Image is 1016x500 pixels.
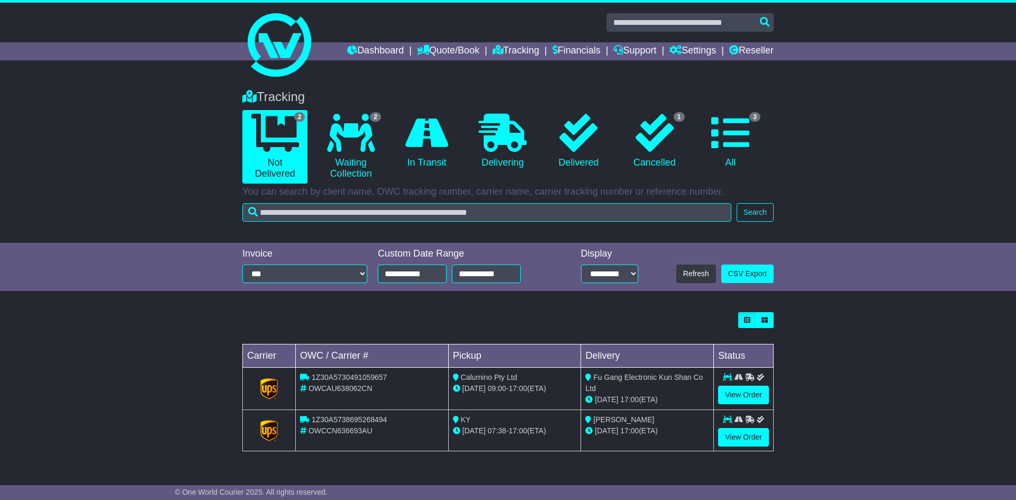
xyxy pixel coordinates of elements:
[370,112,381,122] span: 2
[461,415,471,424] span: KY
[581,248,638,260] div: Display
[620,426,639,435] span: 17:00
[613,42,656,60] a: Support
[509,426,527,435] span: 17:00
[585,373,703,393] span: Fu Gang Electronic Kun Shan Co Ltd
[493,42,539,60] a: Tracking
[749,112,760,122] span: 3
[417,42,479,60] a: Quote/Book
[453,425,577,437] div: - (ETA)
[488,384,506,393] span: 09:00
[294,112,305,122] span: 2
[462,426,486,435] span: [DATE]
[737,203,774,222] button: Search
[378,248,548,260] div: Custom Date Range
[237,89,779,105] div: Tracking
[676,265,716,283] button: Refresh
[394,110,459,172] a: In Transit
[581,344,714,368] td: Delivery
[718,428,769,447] a: View Order
[309,384,373,393] span: OWCAU638062CN
[243,344,296,368] td: Carrier
[260,378,278,399] img: GetCarrierServiceLogo
[721,265,774,283] a: CSV Export
[552,42,601,60] a: Financials
[620,395,639,404] span: 17:00
[593,415,654,424] span: [PERSON_NAME]
[347,42,404,60] a: Dashboard
[718,386,769,404] a: View Order
[448,344,581,368] td: Pickup
[714,344,774,368] td: Status
[175,488,328,496] span: © One World Courier 2025. All rights reserved.
[674,112,685,122] span: 1
[622,110,687,172] a: 1 Cancelled
[312,373,387,381] span: 1Z30A5730491059657
[470,110,535,172] a: Delivering
[669,42,716,60] a: Settings
[461,373,518,381] span: Calumino Pty Ltd
[318,110,383,184] a: 2 Waiting Collection
[585,425,709,437] div: (ETA)
[729,42,774,60] a: Reseller
[509,384,527,393] span: 17:00
[546,110,611,172] a: Delivered
[698,110,763,172] a: 3 All
[296,344,449,368] td: OWC / Carrier #
[585,394,709,405] div: (ETA)
[462,384,486,393] span: [DATE]
[453,383,577,394] div: - (ETA)
[242,186,774,198] p: You can search by client name, OWC tracking number, carrier name, carrier tracking number or refe...
[242,110,307,184] a: 2 Not Delivered
[595,395,618,404] span: [DATE]
[595,426,618,435] span: [DATE]
[488,426,506,435] span: 07:38
[242,248,367,260] div: Invoice
[312,415,387,424] span: 1Z30A5738695268494
[309,426,373,435] span: OWCCN636693AU
[260,420,278,441] img: GetCarrierServiceLogo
